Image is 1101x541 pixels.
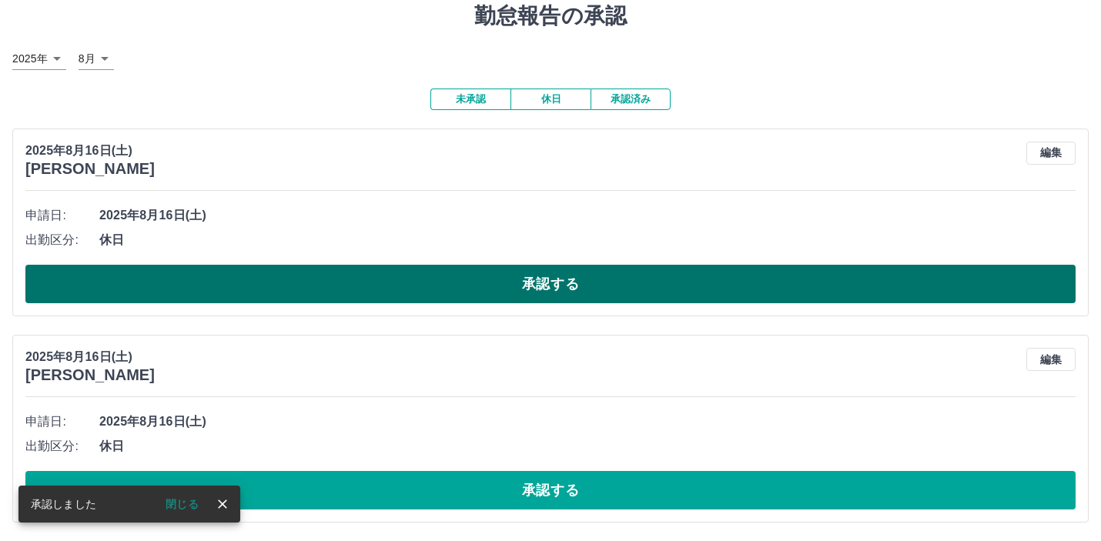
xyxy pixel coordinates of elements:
button: close [211,493,234,516]
h1: 勤怠報告の承認 [12,3,1089,29]
span: 出勤区分: [25,231,99,249]
button: 承認する [25,265,1076,303]
span: 申請日: [25,206,99,225]
span: 2025年8月16日(土) [99,412,1076,431]
button: 閉じる [153,493,211,516]
button: 承認する [25,471,1076,509]
span: 2025年8月16日(土) [99,206,1076,225]
button: 休日 [510,88,591,110]
h3: [PERSON_NAME] [25,366,155,384]
div: 2025年 [12,48,66,70]
button: 承認済み [591,88,671,110]
span: 休日 [99,231,1076,249]
button: 編集 [1026,348,1076,371]
div: 8月 [79,48,114,70]
span: 出勤区分: [25,437,99,456]
span: 申請日: [25,412,99,431]
div: 承認しました [31,490,96,518]
span: 休日 [99,437,1076,456]
button: 編集 [1026,142,1076,165]
p: 2025年8月16日(土) [25,142,155,160]
h3: [PERSON_NAME] [25,160,155,178]
p: 2025年8月16日(土) [25,348,155,366]
button: 未承認 [430,88,510,110]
